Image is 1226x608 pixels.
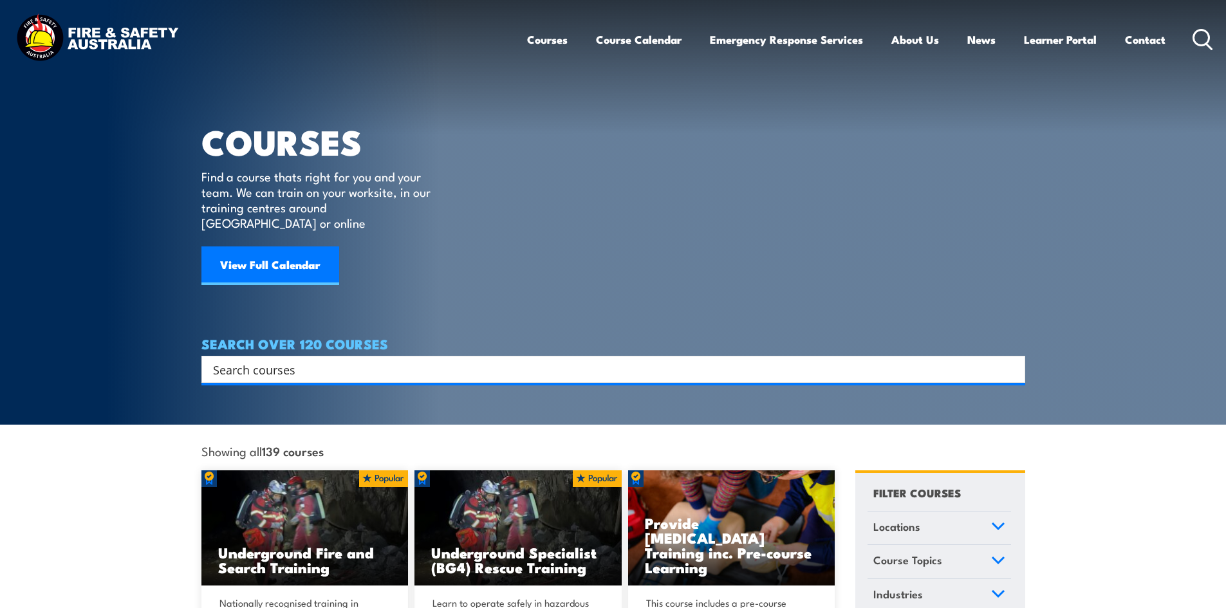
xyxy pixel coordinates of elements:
h4: FILTER COURSES [873,484,961,501]
span: Locations [873,518,920,535]
h4: SEARCH OVER 120 COURSES [201,336,1025,351]
h3: Provide [MEDICAL_DATA] Training inc. Pre-course Learning [645,515,819,575]
a: About Us [891,23,939,57]
img: Low Voltage Rescue and Provide CPR [628,470,835,586]
a: Courses [527,23,568,57]
a: News [967,23,996,57]
a: Locations [868,511,1011,545]
img: Underground mine rescue [201,470,409,586]
span: Industries [873,585,923,603]
a: Emergency Response Services [710,23,863,57]
form: Search form [216,360,999,378]
a: Underground Fire and Search Training [201,470,409,586]
h3: Underground Specialist (BG4) Rescue Training [431,545,605,575]
a: Underground Specialist (BG4) Rescue Training [414,470,622,586]
img: Underground mine rescue [414,470,622,586]
a: Course Calendar [596,23,682,57]
a: Contact [1125,23,1166,57]
span: Course Topics [873,551,942,569]
span: Showing all [201,444,324,457]
p: Find a course thats right for you and your team. We can train on your worksite, in our training c... [201,169,436,230]
input: Search input [213,360,997,379]
button: Search magnifier button [1003,360,1021,378]
a: Learner Portal [1024,23,1097,57]
a: Provide [MEDICAL_DATA] Training inc. Pre-course Learning [628,470,835,586]
h1: COURSES [201,126,449,156]
strong: 139 courses [262,442,324,459]
a: View Full Calendar [201,246,339,285]
h3: Underground Fire and Search Training [218,545,392,575]
a: Course Topics [868,545,1011,578]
